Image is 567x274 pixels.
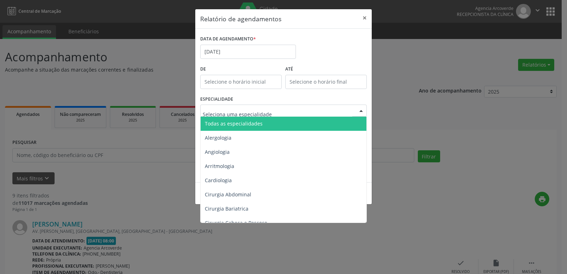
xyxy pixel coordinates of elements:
span: Cirurgia Cabeça e Pescoço [205,219,267,226]
span: Cirurgia Bariatrica [205,205,248,212]
input: Selecione o horário inicial [200,75,282,89]
label: De [200,64,282,75]
span: Alergologia [205,134,231,141]
input: Selecione uma data ou intervalo [200,45,296,59]
input: Selecione o horário final [285,75,367,89]
span: Angiologia [205,149,230,155]
label: ATÉ [285,64,367,75]
input: Seleciona uma especialidade [203,107,352,121]
label: ESPECIALIDADE [200,94,233,105]
span: Arritmologia [205,163,234,169]
span: Todas as especialidades [205,120,263,127]
span: Cardiologia [205,177,232,184]
h5: Relatório de agendamentos [200,14,281,23]
label: DATA DE AGENDAMENTO [200,34,256,45]
button: Close [358,9,372,27]
span: Cirurgia Abdominal [205,191,251,198]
